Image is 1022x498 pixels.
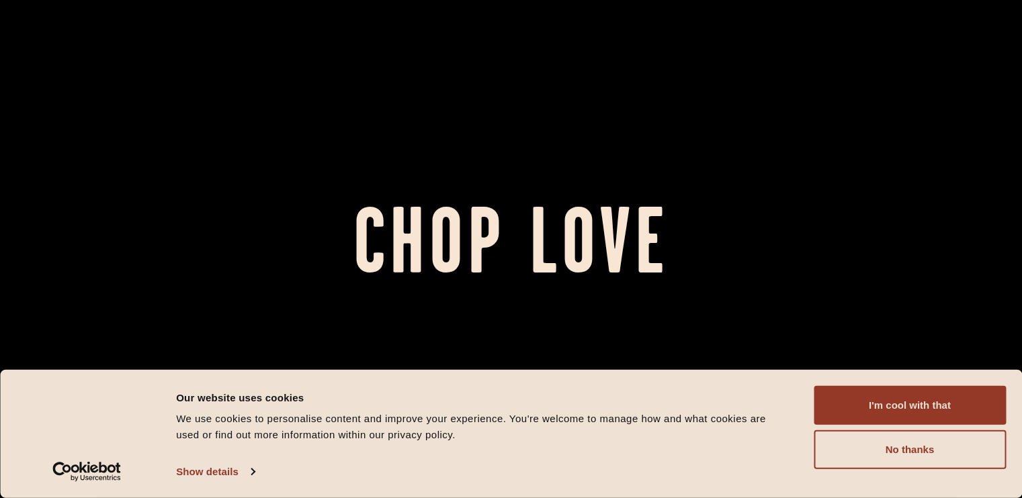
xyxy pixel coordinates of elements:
[814,386,1006,425] button: I'm cool with that
[176,389,783,405] div: Our website uses cookies
[28,462,146,482] a: Usercentrics Cookiebot - opens in a new window
[176,462,254,482] a: Show details
[814,430,1006,469] button: No thanks
[176,411,783,443] div: We use cookies to personalise content and improve your experience. You're welcome to manage how a...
